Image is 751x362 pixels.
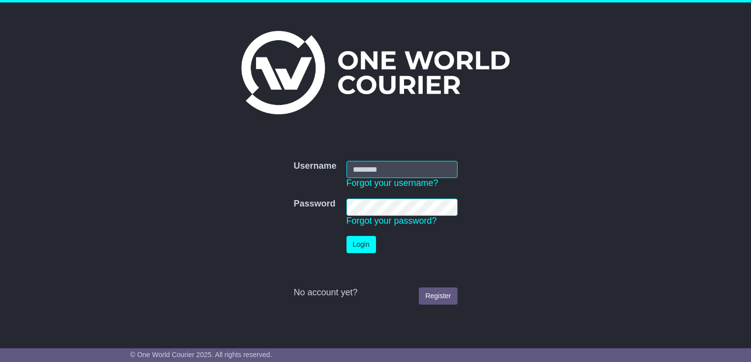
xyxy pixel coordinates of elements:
[347,216,437,226] a: Forgot your password?
[241,31,510,114] img: One World
[347,236,376,253] button: Login
[347,178,438,188] a: Forgot your username?
[293,287,457,298] div: No account yet?
[293,199,335,209] label: Password
[293,161,336,172] label: Username
[419,287,457,305] a: Register
[130,351,272,359] span: © One World Courier 2025. All rights reserved.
